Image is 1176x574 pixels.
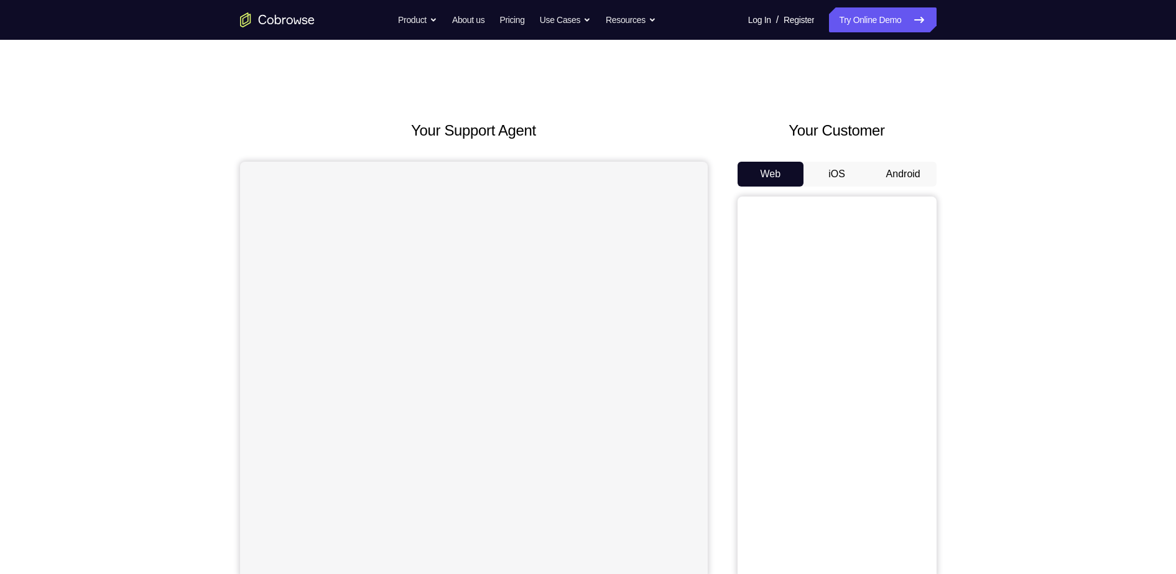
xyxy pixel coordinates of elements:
[738,162,804,187] button: Web
[748,7,771,32] a: Log In
[738,119,937,142] h2: Your Customer
[784,7,814,32] a: Register
[452,7,484,32] a: About us
[829,7,936,32] a: Try Online Demo
[540,7,591,32] button: Use Cases
[240,119,708,142] h2: Your Support Agent
[870,162,937,187] button: Android
[606,7,656,32] button: Resources
[499,7,524,32] a: Pricing
[776,12,779,27] span: /
[803,162,870,187] button: iOS
[240,12,315,27] a: Go to the home page
[398,7,437,32] button: Product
